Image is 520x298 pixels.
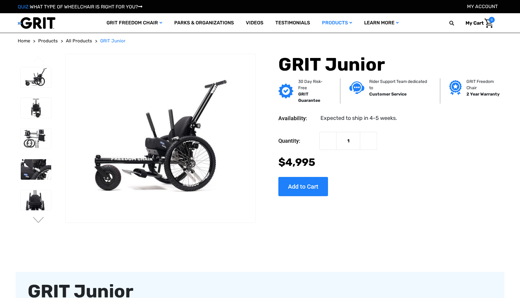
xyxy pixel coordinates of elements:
img: Customer service [349,81,364,94]
input: Add to Cart [278,177,328,196]
a: Products [316,13,358,33]
a: Videos [240,13,269,33]
a: GRIT Junior [100,38,125,44]
a: Parks & Organizations [168,13,240,33]
img: Grit freedom [449,80,462,95]
a: Testimonials [269,13,316,33]
strong: GRIT Guarantee [298,92,320,103]
p: 30 Day Risk-Free [298,78,331,91]
span: My Cart [466,20,484,26]
span: QUIZ: [18,4,30,10]
img: GRIT All-Terrain Wheelchair and Mobility Equipment [18,17,55,29]
a: GRIT Freedom Chair [101,13,168,33]
p: GRIT Freedom Chair [466,78,504,91]
a: All Products [66,38,92,44]
img: GRIT Junior: disassembled child-specific GRIT Freedom Chair model with seatback, push handles, fo... [21,129,51,149]
img: Cart [484,19,493,28]
button: Go to slide 2 of 3 [32,217,45,224]
nav: Breadcrumb [18,38,502,44]
a: Home [18,38,30,44]
a: QUIZ:WHAT TYPE OF WHEELCHAIR IS RIGHT FOR YOU? [18,4,142,10]
dd: Expected to ship in 4-5 weeks. [320,114,397,122]
p: Rider Support Team dedicated to [369,78,431,91]
input: Search [452,17,461,29]
img: GRIT Junior: front view of kid-sized model of GRIT Freedom Chair all terrain wheelchair [21,98,51,118]
label: Quantity: [278,132,316,150]
a: Learn More [358,13,405,33]
img: GRIT Guarantee [278,84,293,99]
span: $4,995 [278,156,315,169]
img: GRIT Junior: GRIT Freedom Chair all terrain wheelchair engineered specifically for kids [21,67,51,87]
strong: 2 Year Warranty [466,92,500,97]
a: Products [38,38,58,44]
img: GRIT Junior: close up of child-sized GRIT wheelchair with Invacare Matrx seat, levers, and wheels [21,159,51,179]
dt: Availability: [278,114,316,122]
a: Account [467,4,498,9]
img: GRIT Junior: close up front view of pediatric GRIT wheelchair with Invacare Matrx seat, levers, m... [21,190,51,210]
span: 0 [489,17,495,23]
h1: GRIT Junior [278,54,502,75]
strong: Customer Service [369,92,407,97]
button: Go to slide 3 of 3 [32,56,45,64]
a: Cart with 0 items [461,17,495,29]
img: GRIT Junior: GRIT Freedom Chair all terrain wheelchair engineered specifically for kids [66,75,255,202]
